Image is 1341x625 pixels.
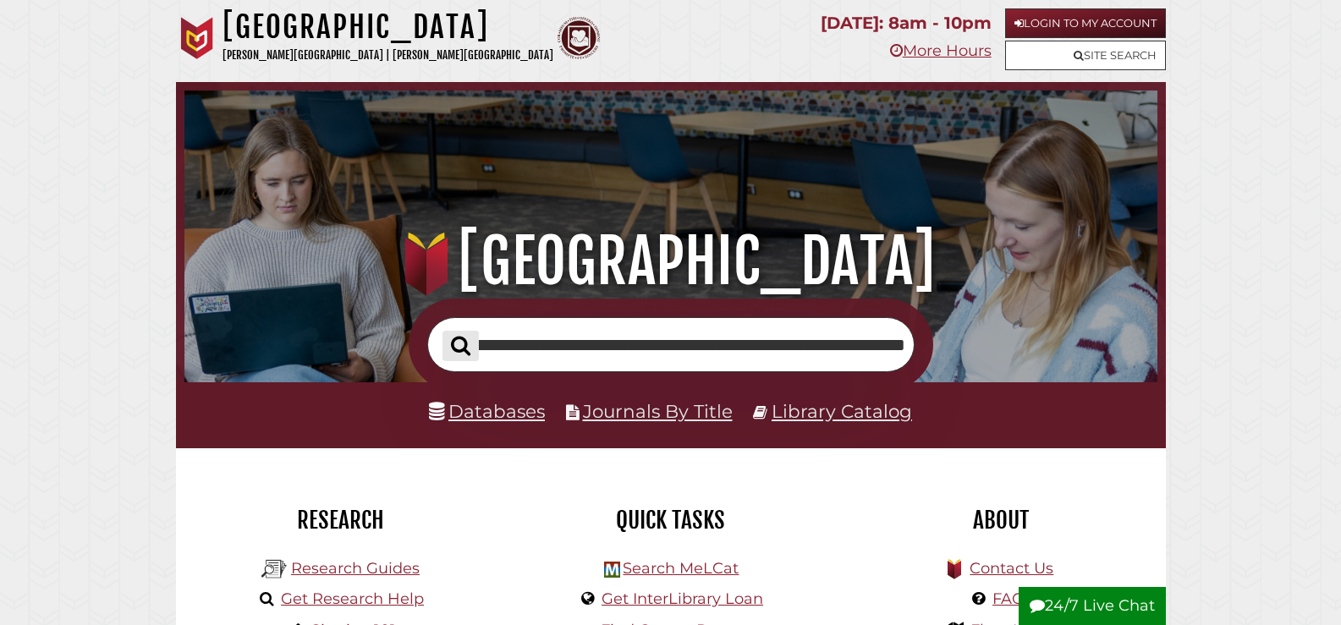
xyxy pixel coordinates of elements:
[291,559,420,578] a: Research Guides
[604,562,620,578] img: Hekman Library Logo
[992,589,1032,608] a: FAQs
[1005,41,1166,70] a: Site Search
[970,559,1053,578] a: Contact Us
[558,17,600,59] img: Calvin Theological Seminary
[583,400,733,422] a: Journals By Title
[429,400,545,422] a: Databases
[442,331,479,361] button: Search
[223,8,553,46] h1: [GEOGRAPHIC_DATA]
[519,506,823,535] h2: Quick Tasks
[1005,8,1166,38] a: Login to My Account
[204,224,1136,299] h1: [GEOGRAPHIC_DATA]
[223,46,553,65] p: [PERSON_NAME][GEOGRAPHIC_DATA] | [PERSON_NAME][GEOGRAPHIC_DATA]
[176,17,218,59] img: Calvin University
[189,506,493,535] h2: Research
[261,556,287,582] img: Hekman Library Logo
[849,506,1153,535] h2: About
[772,400,912,422] a: Library Catalog
[281,589,424,608] a: Get Research Help
[821,8,992,38] p: [DATE]: 8am - 10pm
[623,559,739,578] a: Search MeLCat
[890,41,992,60] a: More Hours
[451,335,470,356] i: Search
[602,589,763,608] a: Get InterLibrary Loan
